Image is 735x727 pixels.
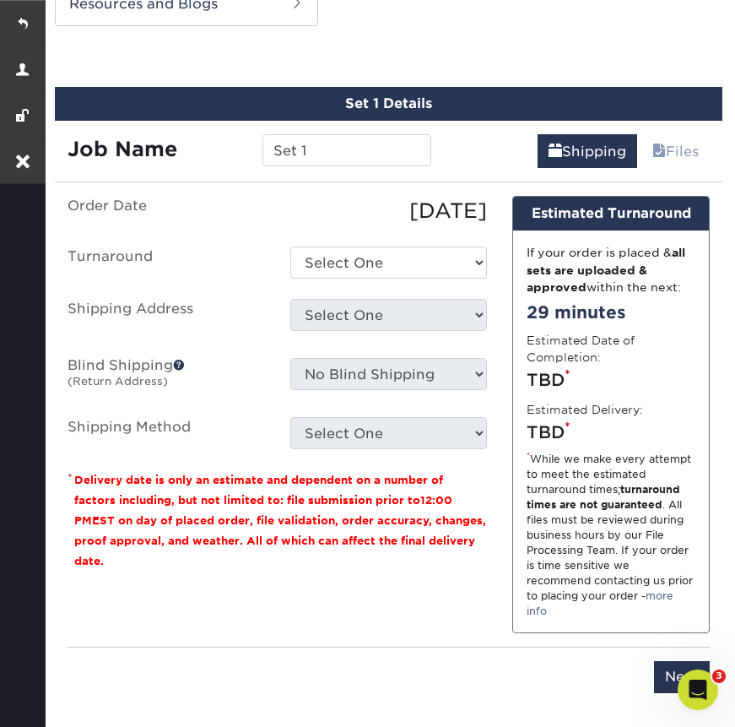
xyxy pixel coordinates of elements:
label: Shipping Method [55,417,278,449]
div: Set 1 Details [55,87,722,121]
label: Blind Shipping [55,358,278,397]
a: Shipping [538,134,637,168]
label: Estimated Delivery: [527,401,643,418]
div: TBD [527,367,695,393]
a: more info [527,589,673,617]
label: Turnaround [55,247,278,279]
input: Next [654,661,710,693]
span: files [652,144,666,160]
strong: all sets are uploaded & approved [527,246,685,294]
span: shipping [549,144,562,160]
small: (Return Address) [68,375,168,388]
div: 29 minutes [527,300,695,325]
div: Estimated Turnaround [513,197,709,231]
a: Files [641,134,710,168]
small: Delivery date is only an estimate and dependent on a number of factors including, but not limited... [74,474,486,567]
div: TBD [527,420,695,445]
label: Estimated Date of Completion: [527,332,695,366]
span: 3 [712,670,726,683]
input: Enter a job name [262,134,432,166]
strong: Job Name [68,137,177,161]
strong: turnaround times are not guaranteed [527,483,680,511]
div: If your order is placed & within the next: [527,244,695,296]
iframe: Intercom live chat [678,670,718,710]
div: While we make every attempt to meet the estimated turnaround times; . All files must be reviewed ... [527,452,695,619]
label: Order Date [55,196,278,226]
label: Shipping Address [55,299,278,338]
div: [DATE] [278,196,500,226]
